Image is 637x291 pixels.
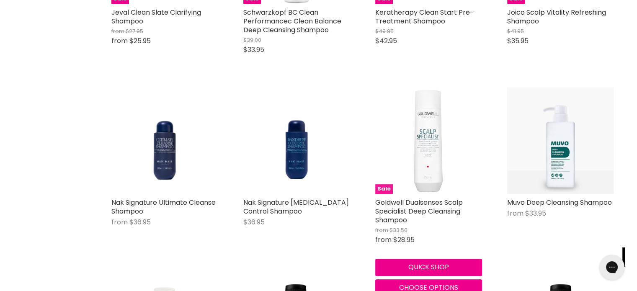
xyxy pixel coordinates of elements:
[375,235,392,245] span: from
[243,8,341,35] a: Schwarzkopf BC Clean Performancec Clean Balance Deep Cleansing Shampoo
[507,8,606,26] a: Joico Scalp Vitality Refreshing Shampoo
[111,36,128,46] span: from
[111,198,216,216] a: Nak Signature Ultimate Cleanse Shampoo
[111,217,128,227] span: from
[525,209,546,218] span: $33.95
[111,27,124,35] span: from
[243,45,264,54] span: $33.95
[375,184,393,194] span: Sale
[129,36,151,46] span: $25.95
[375,87,482,194] a: Goldwell Dualsenses Scalp Specialist Deep Cleansing ShampooSale
[375,198,463,225] a: Goldwell Dualsenses Scalp Specialist Deep Cleansing Shampoo
[595,252,629,283] iframe: Gorgias live chat messenger
[243,217,265,227] span: $36.95
[375,27,394,35] span: $49.95
[507,209,524,218] span: from
[393,235,415,245] span: $28.95
[375,259,482,276] button: Quick shop
[243,87,350,194] a: Nak Signature Dandruff Control Shampoo
[507,36,529,46] span: $35.95
[389,226,407,234] span: $33.50
[129,217,151,227] span: $36.95
[243,198,349,216] a: Nak Signature [MEDICAL_DATA] Control Shampoo
[375,8,474,26] a: Keratherapy Clean Start Pre-Treatment Shampoo
[243,36,261,44] span: $39.00
[375,226,388,234] span: from
[375,36,397,46] span: $42.95
[507,87,614,194] img: Muvo Deep Cleansing Shampoo
[126,27,143,35] span: $27.95
[111,8,201,26] a: Jeval Clean Slate Clarifying Shampoo
[375,87,482,194] img: Goldwell Dualsenses Scalp Specialist Deep Cleansing Shampoo
[507,198,612,207] a: Muvo Deep Cleansing Shampoo
[111,87,218,194] a: Nak Signature Ultimate Cleanse Shampoo
[254,87,339,194] img: Nak Signature Dandruff Control Shampoo
[122,87,207,194] img: Nak Signature Ultimate Cleanse Shampoo
[507,27,524,35] span: $41.95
